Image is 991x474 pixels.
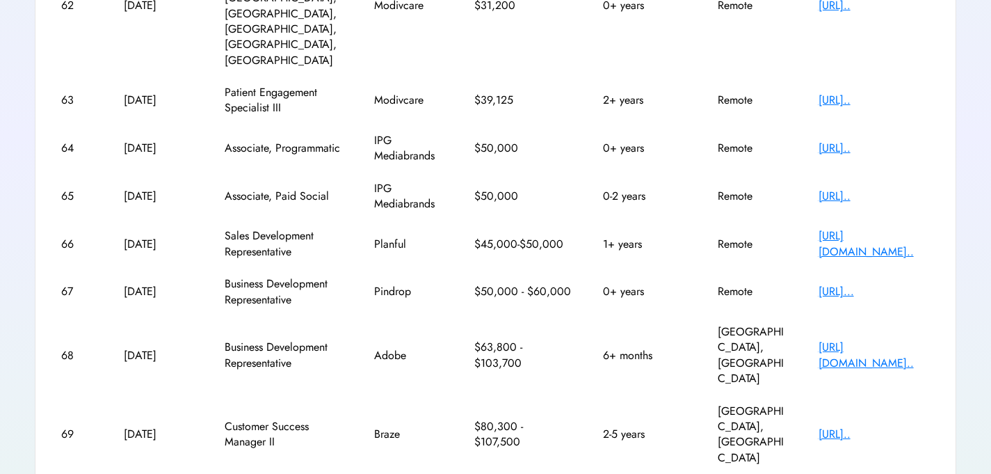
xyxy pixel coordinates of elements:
[474,237,572,252] div: $45,000-$50,000
[718,324,787,387] div: [GEOGRAPHIC_DATA], [GEOGRAPHIC_DATA]
[225,340,343,371] div: Business Development Representative
[819,427,930,442] div: [URL]..
[718,284,787,299] div: Remote
[603,141,686,156] div: 0+ years
[61,348,92,363] div: 68
[225,85,343,116] div: Patient Engagement Specialist III
[124,237,193,252] div: [DATE]
[819,93,930,108] div: [URL]..
[124,427,193,442] div: [DATE]
[225,141,343,156] div: Associate, Programmatic
[603,348,686,363] div: 6+ months
[124,284,193,299] div: [DATE]
[61,427,92,442] div: 69
[474,93,572,108] div: $39,125
[819,141,930,156] div: [URL]..
[225,189,343,204] div: Associate, Paid Social
[374,237,444,252] div: Planful
[225,419,343,450] div: Customer Success Manager II
[819,284,930,299] div: [URL]...
[124,348,193,363] div: [DATE]
[474,284,572,299] div: $50,000 - $60,000
[718,141,787,156] div: Remote
[124,141,193,156] div: [DATE]
[474,419,572,450] div: $80,300 - $107,500
[124,93,193,108] div: [DATE]
[61,141,92,156] div: 64
[603,284,686,299] div: 0+ years
[61,189,92,204] div: 65
[819,189,930,204] div: [URL]..
[374,284,444,299] div: Pindrop
[819,340,930,371] div: [URL][DOMAIN_NAME]..
[474,141,572,156] div: $50,000
[603,237,686,252] div: 1+ years
[474,189,572,204] div: $50,000
[124,189,193,204] div: [DATE]
[474,340,572,371] div: $63,800 - $103,700
[603,93,686,108] div: 2+ years
[374,93,444,108] div: Modivcare
[718,237,787,252] div: Remote
[374,133,444,164] div: IPG Mediabrands
[819,228,930,260] div: [URL][DOMAIN_NAME]..
[718,189,787,204] div: Remote
[61,284,92,299] div: 67
[225,276,343,308] div: Business Development Representative
[718,93,787,108] div: Remote
[225,228,343,260] div: Sales Development Representative
[603,427,686,442] div: 2-5 years
[374,427,444,442] div: Braze
[603,189,686,204] div: 0-2 years
[718,404,787,466] div: [GEOGRAPHIC_DATA], [GEOGRAPHIC_DATA]
[374,181,444,212] div: IPG Mediabrands
[374,348,444,363] div: Adobe
[61,237,92,252] div: 66
[61,93,92,108] div: 63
